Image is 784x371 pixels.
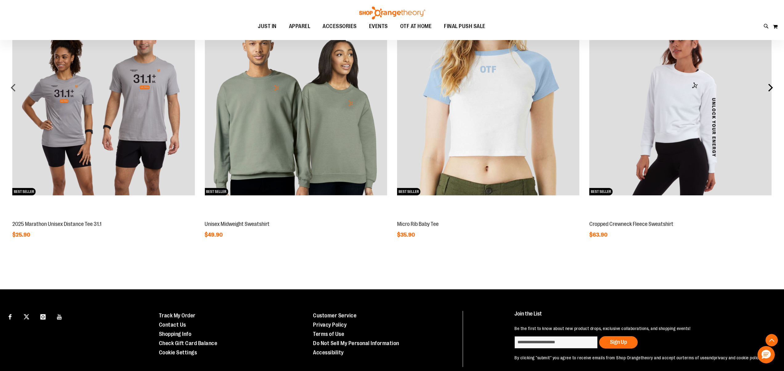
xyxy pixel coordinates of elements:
[205,221,270,227] a: Unisex Midweight Sweatshirt
[12,188,36,195] span: BEST SELLER
[12,214,195,219] a: 2025 Marathon Unisex Distance Tee 31.1NEWBEST SELLER
[397,232,416,238] span: $35.90
[313,340,399,346] a: Do Not Sell My Personal Information
[514,336,598,349] input: enter email
[12,232,31,238] span: $25.90
[589,214,772,219] a: Cropped Crewneck Fleece SweatshirtNEWBEST SELLER
[316,19,363,34] a: ACCESSORIES
[363,19,394,34] a: EVENTS
[313,349,344,356] a: Accessibility
[610,339,627,345] span: Sign Up
[258,19,277,33] span: JUST IN
[589,13,772,195] img: Cropped Crewneck Fleece Sweatshirt
[252,19,283,34] a: JUST IN
[397,214,579,219] a: Micro Rib Baby TeeNEWBEST SELLER
[5,311,15,322] a: Visit our Facebook page
[514,311,766,322] h4: Join the List
[397,13,579,195] img: Micro Rib Baby Tee
[714,355,762,360] a: privacy and cookie policy.
[24,314,29,320] img: Twitter
[289,19,311,33] span: APPAREL
[589,188,613,195] span: BEST SELLER
[159,340,217,346] a: Check Gift Card Balance
[397,221,439,227] a: Micro Rib Baby Tee
[283,19,317,34] a: APPAREL
[12,13,195,195] img: 2025 Marathon Unisex Distance Tee 31.1
[313,312,356,319] a: Customer Service
[159,349,197,356] a: Cookie Settings
[323,19,357,33] span: ACCESSORIES
[758,346,775,363] button: Hello, have a question? Let’s chat.
[159,322,186,328] a: Contact Us
[514,355,766,361] p: By clicking "submit" you agree to receive emails from Shop Orangetheory and accept our and
[313,322,347,328] a: Privacy Policy
[438,19,492,34] a: FINAL PUSH SALE
[205,188,228,195] span: BEST SELLER
[400,19,432,33] span: OTF AT HOME
[514,325,766,332] p: Be the first to know about new product drops, exclusive collaborations, and shopping events!
[313,331,344,337] a: Terms of Use
[397,188,420,195] span: BEST SELLER
[12,221,101,227] a: 2025 Marathon Unisex Distance Tee 31.1
[7,81,20,94] div: prev
[205,232,224,238] span: $49.90
[159,312,196,319] a: Track My Order
[599,336,638,349] button: Sign Up
[54,311,65,322] a: Visit our Youtube page
[369,19,388,33] span: EVENTS
[159,331,192,337] a: Shopping Info
[38,311,48,322] a: Visit our Instagram page
[394,19,438,34] a: OTF AT HOME
[21,311,32,322] a: Visit our X page
[766,334,778,346] button: Back To Top
[764,81,777,94] div: next
[358,6,426,19] img: Shop Orangetheory
[589,232,608,238] span: $63.90
[205,214,387,219] a: Unisex Midweight SweatshirtBEST SELLER
[205,13,387,195] img: Unisex Midweight Sweatshirt
[683,355,707,360] a: terms of use
[444,19,485,33] span: FINAL PUSH SALE
[589,221,673,227] a: Cropped Crewneck Fleece Sweatshirt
